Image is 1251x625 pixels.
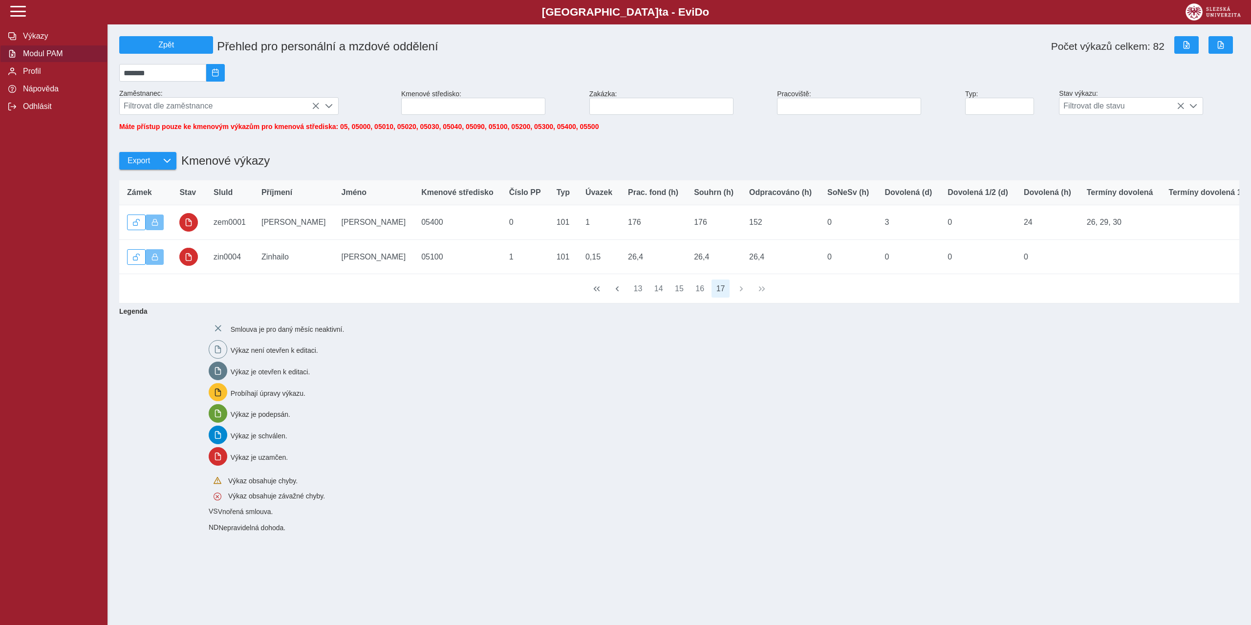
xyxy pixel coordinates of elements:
[115,86,397,119] div: Zaměstnanec:
[228,493,325,500] span: Výkaz obsahuje závažné chyby.
[231,346,318,354] span: Výkaz není otevřen k editaci.
[146,249,164,265] button: Výkaz uzamčen.
[585,188,612,197] span: Úvazek
[620,205,686,240] td: 176
[820,205,877,240] td: 0
[549,205,578,240] td: 101
[620,239,686,274] td: 26,4
[948,188,1008,197] span: Dovolená 1/2 (d)
[703,6,710,18] span: o
[1059,98,1184,114] span: Filtrovat dle stavu
[649,280,668,298] button: 14
[1174,36,1199,54] button: Export do Excelu
[146,215,164,230] button: Výkaz uzamčen.
[231,368,310,376] span: Výkaz je otevřen k editaci.
[501,239,549,274] td: 1
[179,188,196,197] span: Stav
[686,205,741,240] td: 176
[115,303,1235,319] b: Legenda
[119,152,158,170] button: Export
[179,213,198,232] button: uzamčeno
[254,205,334,240] td: [PERSON_NAME]
[1024,188,1071,197] span: Dovolená (h)
[254,239,334,274] td: Zinhailo
[128,156,150,165] span: Export
[961,86,1055,119] div: Typ:
[877,239,940,274] td: 0
[1087,188,1153,197] span: Termíny dovolená
[20,85,99,93] span: Nápověda
[231,325,345,333] span: Smlouva je pro daný měsíc neaktivní.
[585,86,774,119] div: Zakázka:
[29,6,1222,19] b: [GEOGRAPHIC_DATA] a - Evi
[694,188,733,197] span: Souhrn (h)
[1169,188,1248,197] span: Termíny dovolená 1/2
[231,453,288,461] span: Výkaz je uzamčen.
[1055,86,1243,119] div: Stav výkazu:
[549,239,578,274] td: 101
[334,205,414,240] td: [PERSON_NAME]
[659,6,662,18] span: t
[690,280,709,298] button: 16
[231,410,290,418] span: Výkaz je podepsán.
[20,102,99,111] span: Odhlásit
[206,205,254,240] td: zem0001
[397,86,585,119] div: Kmenové středisko:
[413,239,501,274] td: 05100
[213,36,777,57] h1: Přehled pro personální a mzdové oddělení
[670,280,689,298] button: 15
[218,508,273,516] span: Vnořená smlouva.
[20,67,99,76] span: Profil
[578,239,620,274] td: 0,15
[694,6,702,18] span: D
[334,239,414,274] td: [PERSON_NAME]
[628,188,678,197] span: Prac. fond (h)
[176,149,270,172] h1: Kmenové výkazy
[557,188,570,197] span: Typ
[127,215,146,230] button: Odemknout výkaz.
[884,188,932,197] span: Dovolená (d)
[214,188,233,197] span: SluId
[209,523,218,531] span: Smlouva vnořená do kmene
[940,239,1016,274] td: 0
[741,239,820,274] td: 26,4
[773,86,961,119] div: Pracoviště:
[509,188,541,197] span: Číslo PP
[119,36,213,54] button: Zpět
[1186,3,1241,21] img: logo_web_su.png
[120,98,320,114] span: Filtrovat dle zaměstnance
[1016,205,1079,240] td: 24
[228,477,298,485] span: Výkaz obsahuje chyby.
[749,188,812,197] span: Odpracováno (h)
[20,32,99,41] span: Výkazy
[578,205,620,240] td: 1
[413,205,501,240] td: 05400
[629,280,647,298] button: 13
[741,205,820,240] td: 152
[179,248,198,266] button: uzamčeno
[501,205,549,240] td: 0
[342,188,367,197] span: Jméno
[127,188,152,197] span: Zámek
[877,205,940,240] td: 3
[712,280,730,298] button: 17
[127,249,146,265] button: Odemknout výkaz.
[124,41,209,49] span: Zpět
[119,123,599,130] span: Máte přístup pouze ke kmenovým výkazům pro kmenová střediska: 05, 05000, 05010, 05020, 05030, 050...
[421,188,494,197] span: Kmenové středisko
[1016,239,1079,274] td: 0
[686,239,741,274] td: 26,4
[261,188,292,197] span: Příjmení
[1051,41,1165,52] span: Počet výkazů celkem: 82
[218,524,285,532] span: Nepravidelná dohoda.
[1079,205,1161,240] td: 26, 29, 30
[940,205,1016,240] td: 0
[20,49,99,58] span: Modul PAM
[206,64,225,82] button: 2025/09
[209,507,218,515] span: Smlouva vnořená do kmene
[231,389,305,397] span: Probíhají úpravy výkazu.
[206,239,254,274] td: zin0004
[827,188,869,197] span: SoNeSv (h)
[820,239,877,274] td: 0
[231,432,287,440] span: Výkaz je schválen.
